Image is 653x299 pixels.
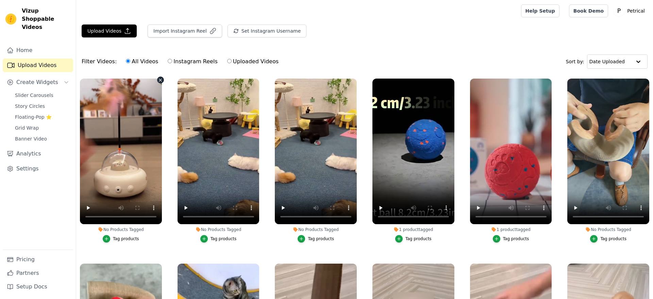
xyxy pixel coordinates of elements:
button: Tag products [298,235,334,243]
a: Grid Wrap [11,123,73,133]
label: All Videos [125,57,158,66]
span: Slider Carousels [15,92,53,99]
a: Analytics [3,147,73,161]
div: 1 product tagged [372,227,454,232]
button: Video Delete [157,77,164,83]
label: Instagram Reels [167,57,218,66]
a: Pricing [3,253,73,266]
input: Instagram Reels [168,59,172,63]
button: Upload Videos [82,24,137,37]
a: Story Circles [11,101,73,111]
span: Floating-Pop ⭐ [15,114,52,120]
span: Create Widgets [16,78,58,86]
button: Tag products [200,235,237,243]
div: Tag products [113,236,139,242]
input: Uploaded Videos [227,59,232,63]
div: Tag products [308,236,334,242]
a: Book Demo [569,4,608,17]
div: No Products Tagged [80,227,162,232]
div: No Products Tagged [178,227,259,232]
div: 1 product tagged [470,227,552,232]
a: Home [3,44,73,57]
button: Tag products [103,235,139,243]
span: Grid Wrap [15,124,39,131]
img: Vizup [5,14,16,24]
button: Import Instagram Reel [148,24,222,37]
span: Vizup Shoppable Videos [22,7,70,31]
button: P Petrical [614,5,648,17]
a: Banner Video [11,134,73,144]
text: P [617,7,621,14]
div: No Products Tagged [567,227,649,232]
a: Settings [3,162,73,176]
button: Tag products [590,235,626,243]
button: Tag products [493,235,529,243]
a: Partners [3,266,73,280]
a: Slider Carousels [11,90,73,100]
div: No Products Tagged [275,227,357,232]
a: Upload Videos [3,59,73,72]
p: Petrical [624,5,648,17]
div: Sort by: [566,54,648,69]
button: Create Widgets [3,76,73,89]
div: Tag products [503,236,529,242]
button: Set Instagram Username [228,24,306,37]
span: Story Circles [15,103,45,110]
button: Tag products [395,235,432,243]
div: Filter Videos: [82,54,282,69]
div: Tag products [600,236,626,242]
label: Uploaded Videos [227,57,279,66]
input: All Videos [126,59,130,63]
span: Banner Video [15,135,47,142]
div: Tag products [405,236,432,242]
a: Help Setup [521,4,559,17]
div: Tag products [211,236,237,242]
a: Floating-Pop ⭐ [11,112,73,122]
a: Setup Docs [3,280,73,294]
